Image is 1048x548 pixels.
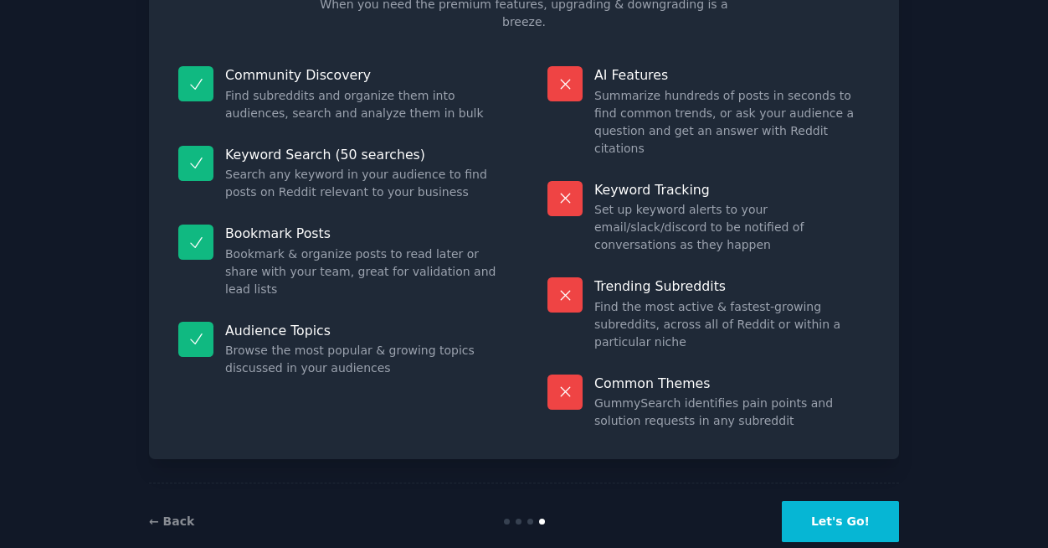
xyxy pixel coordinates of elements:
[225,225,501,242] p: Bookmark Posts
[225,246,501,298] dd: Bookmark & organize posts to read later or share with your team, great for validation and lead lists
[594,66,870,84] p: AI Features
[225,342,501,377] dd: Browse the most popular & growing topics discussed in your audiences
[594,277,870,295] p: Trending Subreddits
[594,181,870,199] p: Keyword Tracking
[225,166,501,201] dd: Search any keyword in your audience to find posts on Reddit relevant to your business
[225,322,501,339] p: Audience Topics
[225,66,501,84] p: Community Discovery
[782,501,899,542] button: Let's Go!
[594,375,870,392] p: Common Themes
[225,146,501,163] p: Keyword Search (50 searches)
[594,298,870,351] dd: Find the most active & fastest-growing subreddits, across all of Reddit or within a particular niche
[225,87,501,122] dd: Find subreddits and organize them into audiences, search and analyze them in bulk
[149,514,194,528] a: ← Back
[594,87,870,158] dd: Summarize hundreds of posts in seconds to find common trends, or ask your audience a question and...
[594,201,870,254] dd: Set up keyword alerts to your email/slack/discord to be notified of conversations as they happen
[594,395,870,430] dd: GummySearch identifies pain points and solution requests in any subreddit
